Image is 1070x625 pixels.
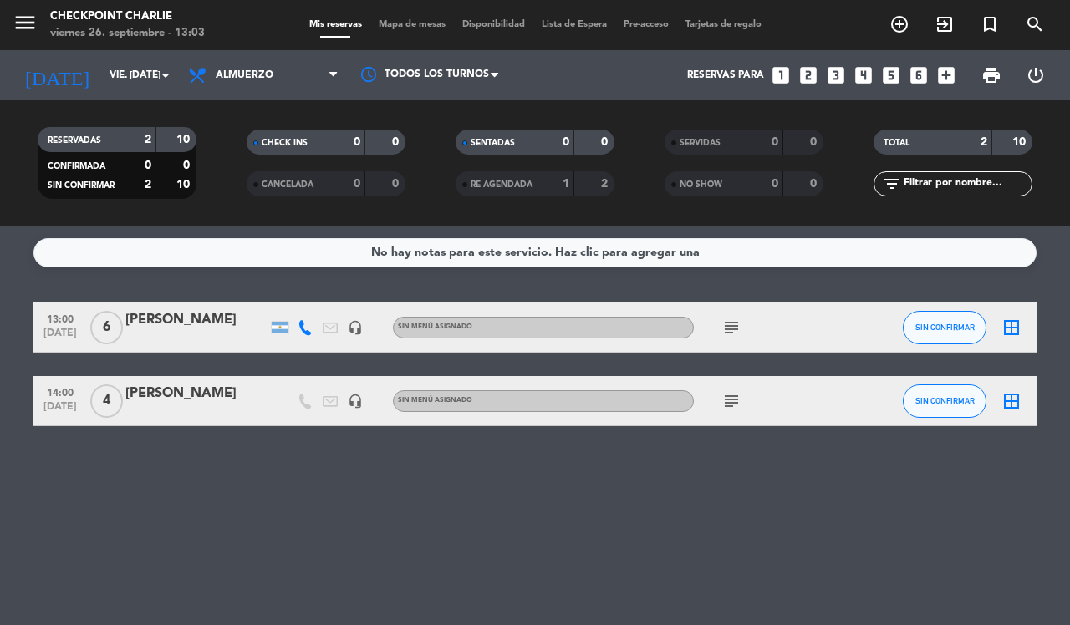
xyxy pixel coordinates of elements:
[902,175,1032,193] input: Filtrar por nombre...
[301,20,370,29] span: Mis reservas
[563,178,569,190] strong: 1
[125,383,267,404] div: [PERSON_NAME]
[50,8,205,25] div: Checkpoint Charlie
[935,64,957,86] i: add_box
[392,136,402,148] strong: 0
[677,20,770,29] span: Tarjetas de regalo
[1013,50,1057,100] div: LOG OUT
[533,20,615,29] span: Lista de Espera
[810,136,820,148] strong: 0
[371,243,700,262] div: No hay notas para este servicio. Haz clic para agregar una
[563,136,569,148] strong: 0
[48,136,101,145] span: RESERVADAS
[176,179,193,191] strong: 10
[145,160,151,171] strong: 0
[13,10,38,35] i: menu
[981,65,1001,85] span: print
[1001,318,1022,338] i: border_all
[853,64,874,86] i: looks_4
[721,318,741,338] i: subject
[797,64,819,86] i: looks_two
[183,160,193,171] strong: 0
[262,139,308,147] span: CHECK INS
[721,391,741,411] i: subject
[772,136,778,148] strong: 0
[810,178,820,190] strong: 0
[155,65,176,85] i: arrow_drop_down
[908,64,930,86] i: looks_6
[687,69,764,81] span: Reservas para
[145,179,151,191] strong: 2
[90,311,123,344] span: 6
[348,394,363,409] i: headset_mic
[935,14,955,34] i: exit_to_app
[615,20,677,29] span: Pre-acceso
[48,181,115,190] span: SIN CONFIRMAR
[882,174,902,194] i: filter_list
[392,178,402,190] strong: 0
[884,139,909,147] span: TOTAL
[125,309,267,331] div: [PERSON_NAME]
[13,57,101,94] i: [DATE]
[13,10,38,41] button: menu
[903,311,986,344] button: SIN CONFIRMAR
[981,136,987,148] strong: 2
[39,308,81,328] span: 13:00
[39,382,81,401] span: 14:00
[772,178,778,190] strong: 0
[176,134,193,145] strong: 10
[915,323,975,332] span: SIN CONFIRMAR
[1001,391,1022,411] i: border_all
[1012,136,1029,148] strong: 10
[90,384,123,418] span: 4
[216,69,273,81] span: Almuerzo
[889,14,909,34] i: add_circle_outline
[980,14,1000,34] i: turned_in_not
[680,180,722,189] span: NO SHOW
[1026,65,1046,85] i: power_settings_new
[601,178,611,190] strong: 2
[825,64,847,86] i: looks_3
[454,20,533,29] span: Disponibilidad
[39,328,81,347] span: [DATE]
[880,64,902,86] i: looks_5
[398,397,472,404] span: Sin menú asignado
[48,162,105,170] span: CONFIRMADA
[398,323,472,330] span: Sin menú asignado
[903,384,986,418] button: SIN CONFIRMAR
[915,396,975,405] span: SIN CONFIRMAR
[50,25,205,42] div: viernes 26. septiembre - 13:03
[471,139,515,147] span: SENTADAS
[770,64,792,86] i: looks_one
[680,139,721,147] span: SERVIDAS
[39,401,81,420] span: [DATE]
[145,134,151,145] strong: 2
[601,136,611,148] strong: 0
[471,180,532,189] span: RE AGENDADA
[262,180,313,189] span: CANCELADA
[354,136,360,148] strong: 0
[354,178,360,190] strong: 0
[1025,14,1045,34] i: search
[348,320,363,335] i: headset_mic
[370,20,454,29] span: Mapa de mesas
